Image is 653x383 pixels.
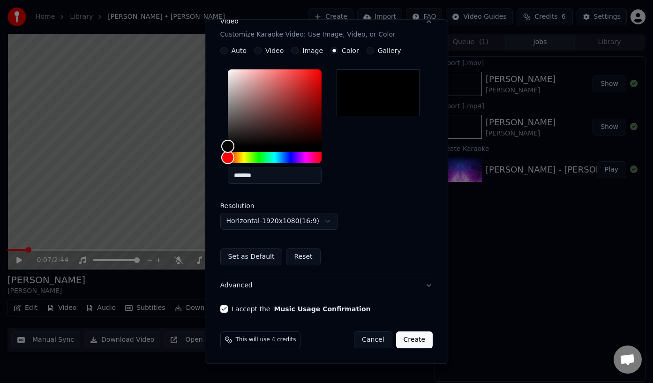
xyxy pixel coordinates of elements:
[302,48,323,54] label: Image
[220,249,283,266] button: Set as Default
[220,47,433,273] div: VideoCustomize Karaoke Video: Use Image, Video, or Color
[342,48,359,54] label: Color
[232,48,247,54] label: Auto
[265,48,284,54] label: Video
[220,17,396,40] div: Video
[220,203,314,210] label: Resolution
[236,337,296,344] span: This will use 4 credits
[220,30,396,40] p: Customize Karaoke Video: Use Image, Video, or Color
[228,152,322,164] div: Hue
[378,48,401,54] label: Gallery
[220,274,433,298] button: Advanced
[220,10,433,47] button: VideoCustomize Karaoke Video: Use Image, Video, or Color
[232,306,371,313] label: I accept the
[286,249,321,266] button: Reset
[354,332,392,349] button: Cancel
[396,332,433,349] button: Create
[274,306,371,313] button: I accept the
[228,70,322,147] div: Color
